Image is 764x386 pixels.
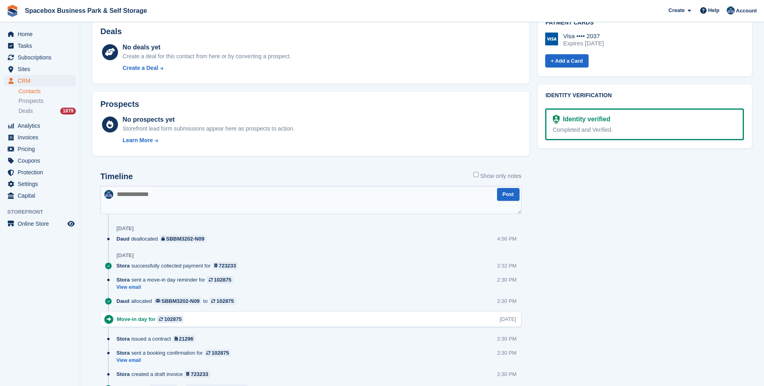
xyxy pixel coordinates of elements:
[122,64,291,72] a: Create a Deal
[473,172,522,180] label: Show only notes
[7,208,80,216] span: Storefront
[116,262,242,270] div: successfully collected payment for
[18,97,43,105] span: Prospects
[546,20,744,26] h2: Payment cards
[736,7,757,15] span: Account
[216,297,234,305] div: 102875
[66,219,76,229] a: Preview store
[545,33,558,45] img: Visa Logo
[18,107,76,115] a: Deals 1879
[4,40,76,51] a: menu
[22,4,150,17] a: Spacebox Business Park & Self Storage
[18,52,66,63] span: Subscriptions
[204,349,231,357] a: 102875
[191,370,208,378] div: 723233
[553,115,560,124] img: Identity Verification Ready
[154,297,202,305] a: SBBM3202-N09
[546,92,744,99] h2: Identity verification
[116,370,214,378] div: created a draft invoice
[116,276,130,284] span: Stora
[4,52,76,63] a: menu
[116,262,130,270] span: Stora
[18,178,66,190] span: Settings
[100,172,133,181] h2: Timeline
[560,114,610,124] div: Identity verified
[4,75,76,86] a: menu
[116,235,210,243] div: deallocated
[100,100,139,109] h2: Prospects
[18,75,66,86] span: CRM
[18,40,66,51] span: Tasks
[553,126,736,134] div: Completed and Verified.
[207,276,233,284] a: 102875
[166,235,204,243] div: SBBM3202-N09
[4,120,76,131] a: menu
[18,107,33,115] span: Deals
[4,29,76,40] a: menu
[497,276,516,284] div: 2:30 PM
[497,335,516,343] div: 2:30 PM
[6,5,18,17] img: stora-icon-8386f47178a22dfd0bd8f6a31ec36ba5ce8667c1dd55bd0f319d3a0aa187defe.svg
[4,143,76,155] a: menu
[212,349,229,357] div: 102875
[122,52,291,61] div: Create a deal for this contact from here or by converting a prospect.
[173,335,196,343] a: 21296
[18,120,66,131] span: Analytics
[122,125,294,133] div: Storefront lead form submissions appear here as prospects to action.
[116,370,130,378] span: Stora
[18,190,66,201] span: Capital
[100,27,122,36] h2: Deals
[4,132,76,143] a: menu
[497,188,520,201] button: Post
[164,315,181,323] div: 102875
[4,190,76,201] a: menu
[122,64,158,72] div: Create a Deal
[116,335,130,343] span: Stora
[209,297,236,305] a: 102875
[497,370,516,378] div: 2:30 PM
[116,284,237,291] a: View email
[497,349,516,357] div: 2:30 PM
[18,155,66,166] span: Coupons
[18,167,66,178] span: Protection
[104,190,113,199] img: Daud
[60,108,76,114] div: 1879
[219,262,236,270] div: 723233
[184,370,210,378] a: 723233
[4,218,76,229] a: menu
[212,262,238,270] a: 723233
[497,235,516,243] div: 4:56 PM
[116,297,130,305] span: Daud
[116,349,130,357] span: Stora
[18,63,66,75] span: Sites
[179,335,194,343] div: 21296
[116,225,134,232] div: [DATE]
[122,43,291,52] div: No deals yet
[4,63,76,75] a: menu
[18,88,76,95] a: Contacts
[727,6,735,14] img: Daud
[18,143,66,155] span: Pricing
[116,349,235,357] div: sent a booking confirmation for
[161,297,200,305] div: SBBM3202-N09
[214,276,231,284] div: 102875
[116,297,240,305] div: allocated to
[668,6,685,14] span: Create
[497,297,516,305] div: 2:30 PM
[116,252,134,259] div: [DATE]
[18,132,66,143] span: Invoices
[4,155,76,166] a: menu
[497,262,516,270] div: 2:32 PM
[18,29,66,40] span: Home
[116,357,235,364] a: View email
[563,40,604,47] div: Expires [DATE]
[157,315,183,323] a: 102875
[116,276,237,284] div: sent a move-in day reminder for
[18,97,76,105] a: Prospects
[563,33,604,40] div: Visa •••• 2037
[159,235,206,243] a: SBBM3202-N09
[18,218,66,229] span: Online Store
[122,115,294,125] div: No prospects yet
[122,136,294,145] a: Learn More
[4,178,76,190] a: menu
